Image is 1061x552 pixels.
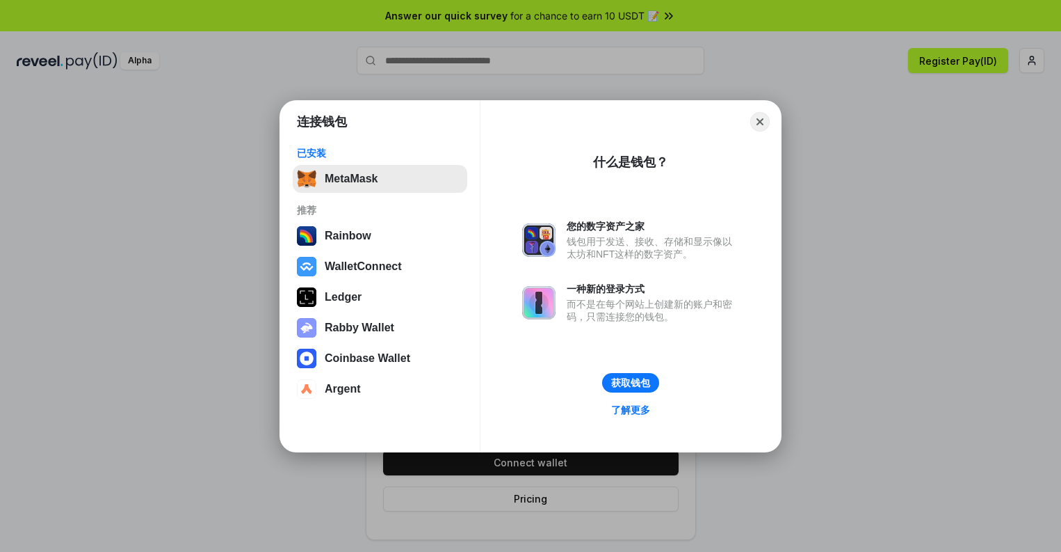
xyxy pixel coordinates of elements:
div: 获取钱包 [611,377,650,389]
h1: 连接钱包 [297,113,347,130]
div: 您的数字资产之家 [567,220,739,232]
div: Coinbase Wallet [325,352,410,365]
img: svg+xml,%3Csvg%20xmlns%3D%22http%3A%2F%2Fwww.w3.org%2F2000%2Fsvg%22%20fill%3D%22none%22%20viewBox... [522,223,556,257]
a: 了解更多 [603,401,658,419]
button: MetaMask [293,165,467,193]
img: svg+xml,%3Csvg%20width%3D%22120%22%20height%3D%22120%22%20viewBox%3D%220%200%20120%20120%22%20fil... [297,226,316,246]
div: 而不是在每个网站上创建新的账户和密码，只需连接您的钱包。 [567,298,739,323]
img: svg+xml,%3Csvg%20xmlns%3D%22http%3A%2F%2Fwww.w3.org%2F2000%2Fsvg%22%20fill%3D%22none%22%20viewBox... [522,286,556,320]
div: Ledger [325,291,362,303]
div: Rainbow [325,230,371,242]
div: 了解更多 [611,404,650,416]
img: svg+xml,%3Csvg%20xmlns%3D%22http%3A%2F%2Fwww.w3.org%2F2000%2Fsvg%22%20fill%3D%22none%22%20viewBox... [297,318,316,338]
button: 获取钱包 [602,373,659,393]
img: svg+xml,%3Csvg%20width%3D%2228%22%20height%3D%2228%22%20viewBox%3D%220%200%2028%2028%22%20fill%3D... [297,349,316,368]
button: Ledger [293,283,467,311]
img: svg+xml,%3Csvg%20xmlns%3D%22http%3A%2F%2Fwww.w3.org%2F2000%2Fsvg%22%20width%3D%2228%22%20height%3... [297,287,316,307]
img: svg+xml,%3Csvg%20width%3D%2228%22%20height%3D%2228%22%20viewBox%3D%220%200%2028%2028%22%20fill%3D... [297,257,316,276]
button: Argent [293,375,467,403]
img: svg+xml,%3Csvg%20width%3D%2228%22%20height%3D%2228%22%20viewBox%3D%220%200%2028%2028%22%20fill%3D... [297,379,316,399]
div: 什么是钱包？ [593,154,668,171]
img: svg+xml,%3Csvg%20fill%3D%22none%22%20height%3D%2233%22%20viewBox%3D%220%200%2035%2033%22%20width%... [297,169,316,189]
div: Argent [325,383,361,395]
button: WalletConnect [293,253,467,281]
button: Rabby Wallet [293,314,467,342]
button: Coinbase Wallet [293,345,467,372]
div: Rabby Wallet [325,322,394,334]
div: 一种新的登录方式 [567,283,739,295]
div: 钱包用于发送、接收、存储和显示像以太坊和NFT这样的数字资产。 [567,235,739,260]
div: WalletConnect [325,260,402,273]
button: Rainbow [293,222,467,250]
div: MetaMask [325,173,378,185]
button: Close [750,112,770,132]
div: 已安装 [297,147,463,159]
div: 推荐 [297,204,463,216]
